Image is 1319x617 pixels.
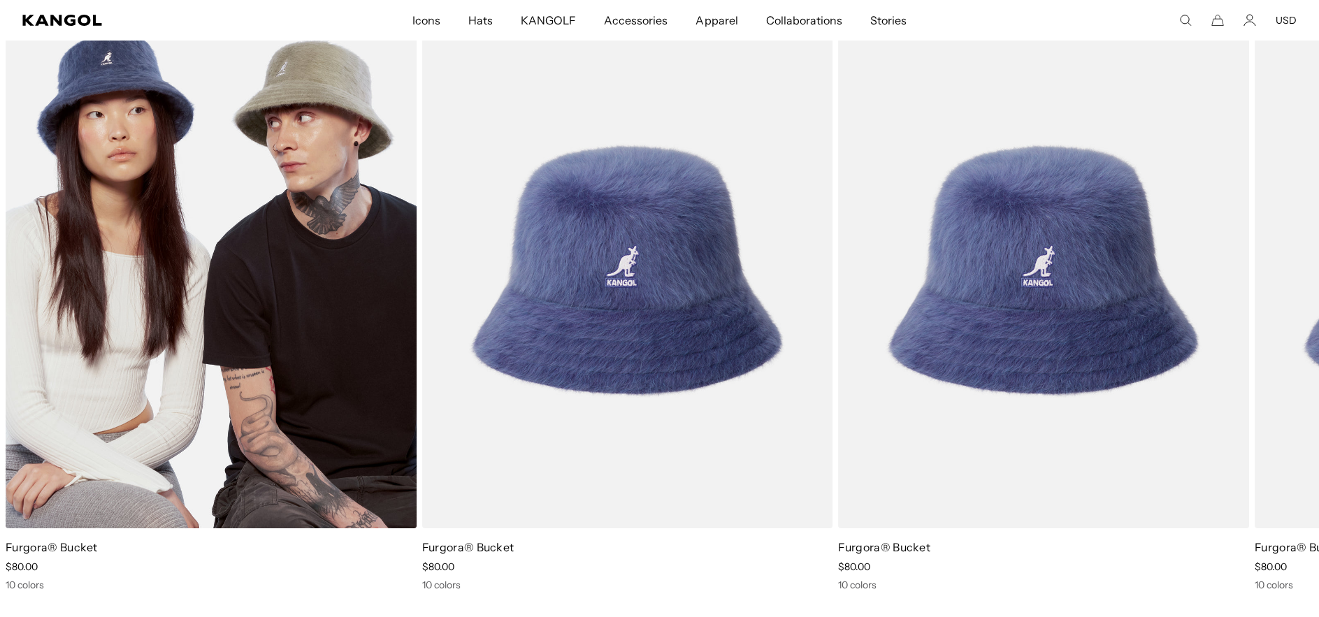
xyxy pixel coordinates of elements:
span: $80.00 [1255,560,1287,573]
div: 10 colors [6,579,417,591]
div: 1 of 1 [417,13,833,591]
div: 1 of 1 [833,13,1249,591]
a: Account [1244,14,1256,27]
a: Furgora® Bucket [838,540,930,554]
span: $80.00 [838,560,870,573]
div: 10 colors [838,579,1249,591]
a: Furgora® Bucket [6,540,98,554]
div: 10 colors [422,579,833,591]
summary: Search here [1179,14,1192,27]
a: Furgora® Bucket [422,540,514,554]
span: $80.00 [6,560,38,573]
button: USD [1276,14,1297,27]
span: $80.00 [422,560,454,573]
button: Cart [1211,14,1224,27]
img: Furgora® Bucket [6,13,417,528]
a: Kangol [22,15,273,26]
img: Furgora® Bucket [422,13,833,528]
img: Furgora® Bucket [838,13,1249,528]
